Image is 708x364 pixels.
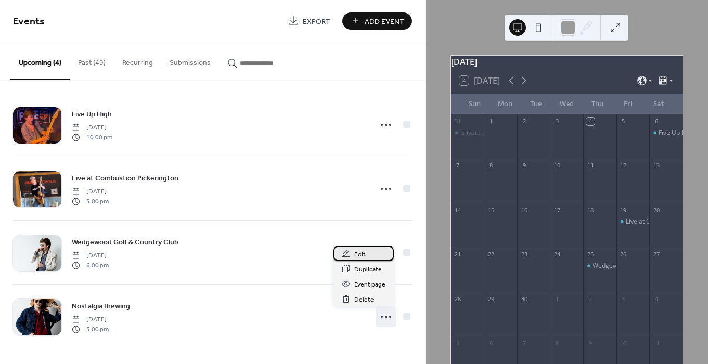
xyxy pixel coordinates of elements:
[72,301,130,312] span: Nostalgia Brewing
[652,339,660,347] div: 11
[652,162,660,170] div: 13
[72,300,130,312] a: Nostalgia Brewing
[620,295,627,303] div: 3
[520,251,528,258] div: 23
[72,197,109,206] span: 3:00 pm
[72,187,109,197] span: [DATE]
[520,339,528,347] div: 7
[13,11,45,32] span: Events
[454,251,462,258] div: 21
[649,128,683,137] div: Five Up High
[593,262,687,270] div: Wedgewood Golf & Country Club
[72,324,109,334] span: 5:00 pm
[553,251,561,258] div: 24
[354,264,382,275] span: Duplicate
[652,295,660,303] div: 4
[454,339,462,347] div: 5
[114,42,161,79] button: Recurring
[280,12,338,30] a: Export
[520,118,528,125] div: 2
[652,118,660,125] div: 6
[487,295,495,303] div: 29
[72,261,109,270] span: 6:00 pm
[451,56,683,68] div: [DATE]
[586,295,594,303] div: 2
[520,295,528,303] div: 30
[583,262,616,270] div: Wedgewood Golf & Country Club
[620,206,627,214] div: 19
[586,206,594,214] div: 18
[72,173,178,184] span: Live at Combustion Pickerington
[551,94,582,114] div: Wed
[451,128,484,137] div: private party
[354,294,374,305] span: Delete
[487,118,495,125] div: 1
[365,16,404,27] span: Add Event
[586,251,594,258] div: 25
[643,94,674,114] div: Sat
[454,162,462,170] div: 7
[487,206,495,214] div: 15
[553,295,561,303] div: 1
[72,236,178,248] a: Wedgewood Golf & Country Club
[582,94,613,114] div: Thu
[553,339,561,347] div: 8
[553,162,561,170] div: 10
[521,94,551,114] div: Tue
[72,133,112,142] span: 10:00 pm
[10,42,70,80] button: Upcoming (4)
[72,109,112,120] span: Five Up High
[659,128,695,137] div: Five Up High
[459,94,490,114] div: Sun
[620,162,627,170] div: 12
[520,162,528,170] div: 9
[72,108,112,120] a: Five Up High
[72,172,178,184] a: Live at Combustion Pickerington
[454,206,462,214] div: 14
[620,339,627,347] div: 10
[520,206,528,214] div: 16
[616,217,650,226] div: Live at Combustion Pickerington
[454,118,462,125] div: 31
[354,279,385,290] span: Event page
[620,118,627,125] div: 5
[487,339,495,347] div: 6
[490,94,521,114] div: Mon
[354,249,366,260] span: Edit
[70,42,114,79] button: Past (49)
[553,206,561,214] div: 17
[487,162,495,170] div: 8
[454,295,462,303] div: 28
[652,206,660,214] div: 20
[487,251,495,258] div: 22
[586,162,594,170] div: 11
[460,128,497,137] div: private party
[72,237,178,248] span: Wedgewood Golf & Country Club
[620,251,627,258] div: 26
[586,339,594,347] div: 9
[342,12,412,30] button: Add Event
[652,251,660,258] div: 27
[72,315,109,324] span: [DATE]
[303,16,330,27] span: Export
[72,251,109,261] span: [DATE]
[586,118,594,125] div: 4
[613,94,643,114] div: Fri
[161,42,219,79] button: Submissions
[553,118,561,125] div: 3
[72,123,112,133] span: [DATE]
